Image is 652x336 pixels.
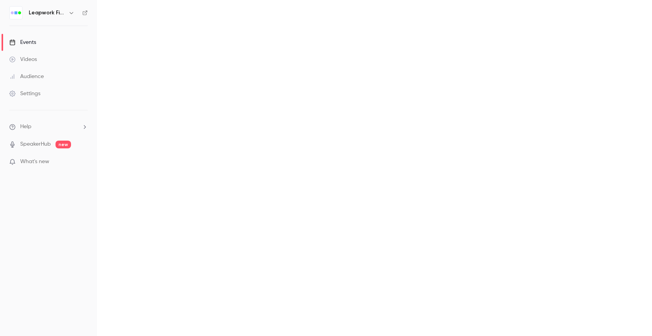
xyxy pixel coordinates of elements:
h6: Leapwork Field [29,9,65,17]
span: new [55,141,71,148]
span: Help [20,123,31,131]
div: Audience [9,73,44,80]
span: What's new [20,158,49,166]
div: Settings [9,90,40,97]
a: SpeakerHub [20,140,51,148]
div: Events [9,38,36,46]
div: Videos [9,56,37,63]
li: help-dropdown-opener [9,123,88,131]
img: Leapwork Field [10,7,22,19]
